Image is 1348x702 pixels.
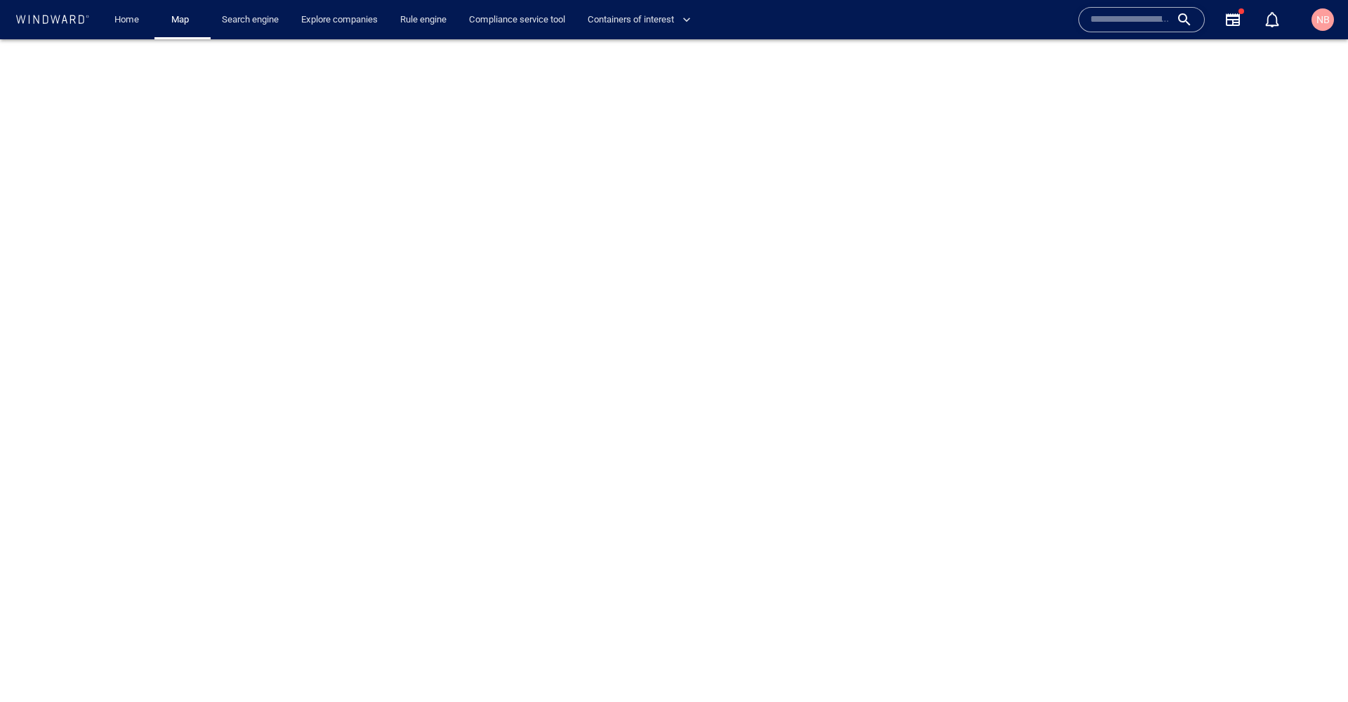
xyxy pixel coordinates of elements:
button: Home [104,8,149,32]
span: Containers of interest [588,12,691,28]
span: NB [1316,14,1330,25]
a: Home [109,8,145,32]
a: Compliance service tool [463,8,571,32]
a: Rule engine [395,8,452,32]
a: Explore companies [296,8,383,32]
button: Map [160,8,205,32]
iframe: Chat [1288,639,1337,691]
button: NB [1309,6,1337,34]
a: Search engine [216,8,284,32]
div: Notification center [1264,11,1281,28]
button: Containers of interest [582,8,703,32]
a: Map [166,8,199,32]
